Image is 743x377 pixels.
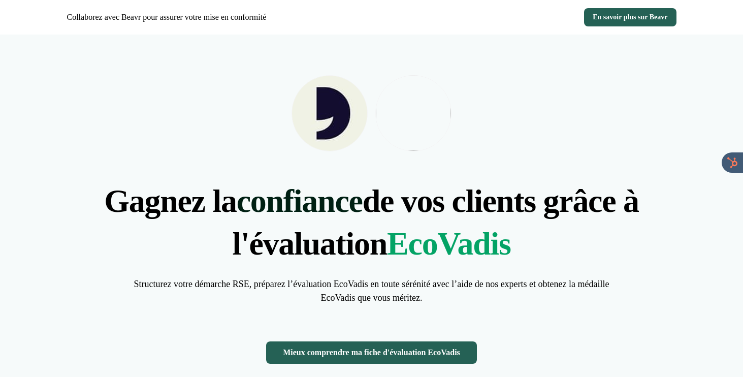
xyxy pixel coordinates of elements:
span: EcoVadis [387,226,510,262]
span: confiance [237,183,363,219]
p: Gagnez la de vos clients grâce à l'évaluation [87,180,656,265]
a: Mieux comprendre ma fiche d'évaluation EcoVadis [266,341,477,364]
p: Structurez votre démarche RSE, préparez l’évaluation EcoVadis en toute sérénité avec l’aide de no... [128,277,616,305]
p: Collaborez avec Beavr pour assurer votre mise en conformité [67,11,267,23]
a: En savoir plus sur Beavr [584,8,676,26]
